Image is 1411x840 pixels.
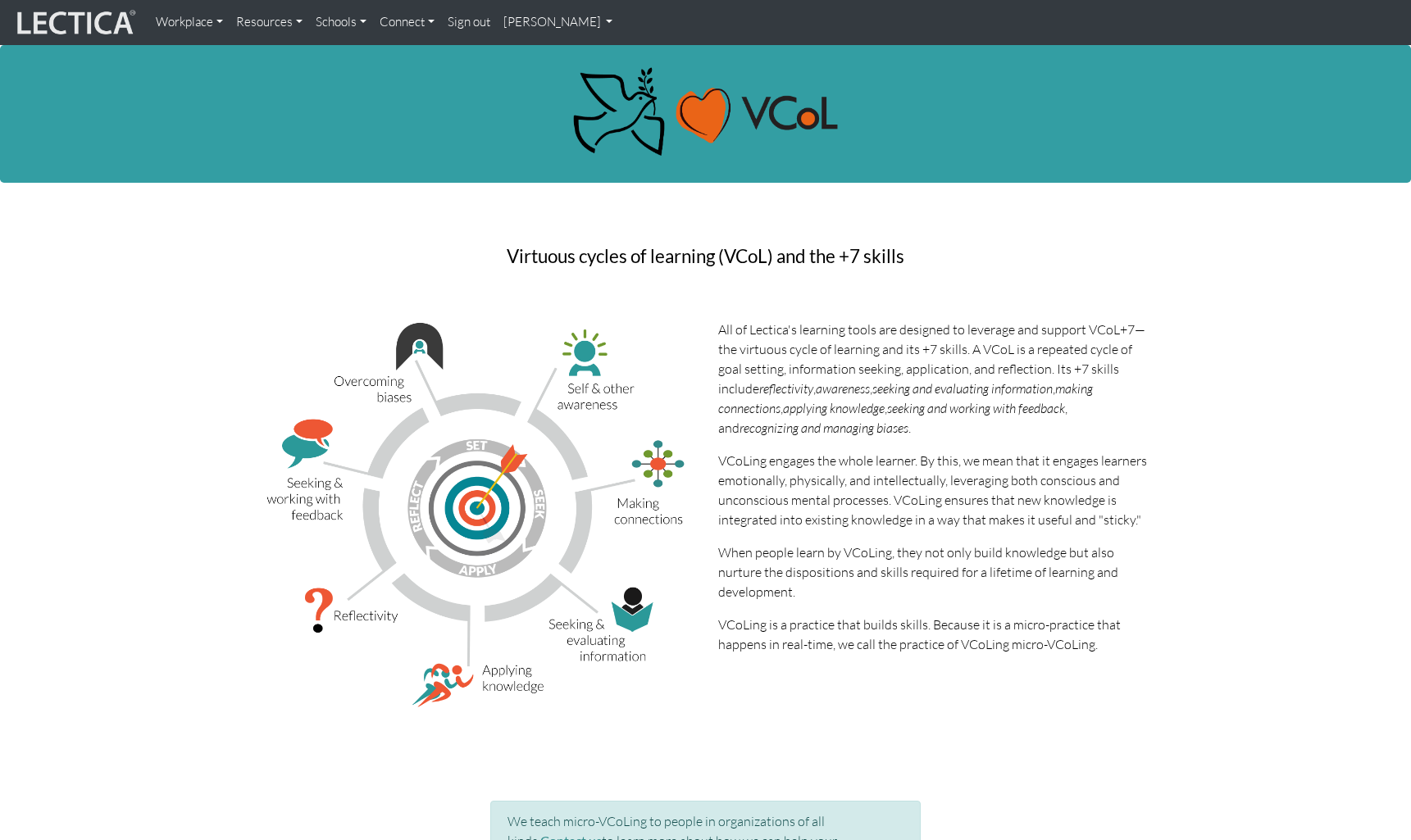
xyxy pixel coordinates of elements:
[149,7,230,39] a: Workplace
[740,420,908,436] i: recognizing and managing biases
[490,247,921,267] h3: Virtuous cycles of learning (VCoL) and the +7 skills
[497,7,620,39] a: [PERSON_NAME]
[783,400,885,416] i: applying knowledge
[441,7,497,39] a: Sign out
[309,7,373,39] a: Schools
[816,380,870,397] i: awareness
[759,380,813,397] i: reflectivity
[230,7,309,39] a: Resources
[718,380,1093,416] i: making connections
[263,320,694,710] img: VCoL+7のイラスト
[718,615,1149,654] p: VCoLing is a practice that builds skills. Because it is a micro-practice that happens in real-tim...
[718,320,1149,438] p: All of Lectica's learning tools are designed to leverage and support VCoL+7—the virtuous cycle of...
[718,543,1149,602] p: When people learn by VCoLing, they not only build knowledge but also nurture the dispositions and...
[872,380,1053,397] i: seeking and evaluating information
[718,451,1149,529] p: VCoLing engages the whole learner. By this, we mean that it engages learners emotionally, physica...
[887,400,1065,416] i: seeking and working with feedback
[13,7,136,39] img: レクティカライブ
[373,7,441,39] a: Connect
